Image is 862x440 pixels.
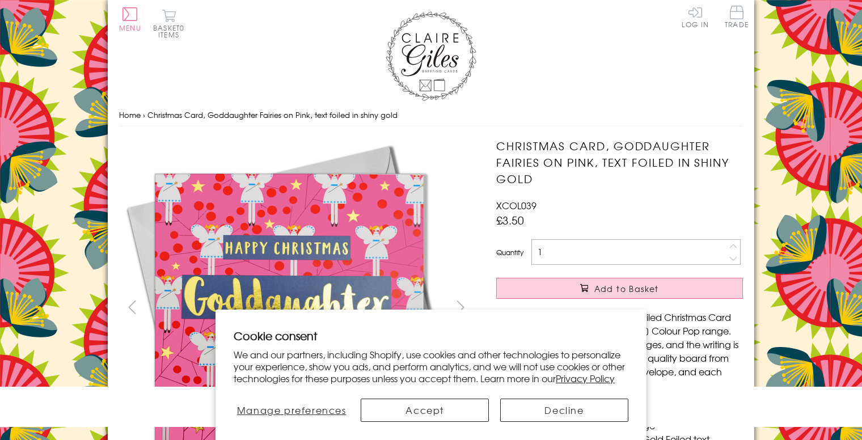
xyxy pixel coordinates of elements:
[143,109,145,120] span: ›
[119,7,141,31] button: Menu
[725,6,749,28] span: Trade
[158,23,184,40] span: 0 items
[496,247,523,257] label: Quantity
[556,371,615,385] a: Privacy Policy
[119,104,743,127] nav: breadcrumbs
[496,198,536,212] span: XCOL039
[147,109,398,120] span: Christmas Card, Goddaughter Fairies on Pink, text foiled in shiny gold
[234,328,628,344] h2: Cookie consent
[234,399,349,422] button: Manage preferences
[448,294,474,320] button: next
[496,212,524,228] span: £3.50
[119,109,141,120] a: Home
[500,399,628,422] button: Decline
[496,278,743,299] button: Add to Basket
[594,283,659,294] span: Add to Basket
[119,294,145,320] button: prev
[361,399,489,422] button: Accept
[153,9,184,38] button: Basket0 items
[682,6,709,28] a: Log In
[234,349,628,384] p: We and our partners, including Shopify, use cookies and other technologies to personalize your ex...
[386,11,476,101] img: Claire Giles Greetings Cards
[237,403,347,417] span: Manage preferences
[119,23,141,33] span: Menu
[496,138,743,187] h1: Christmas Card, Goddaughter Fairies on Pink, text foiled in shiny gold
[725,6,749,30] a: Trade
